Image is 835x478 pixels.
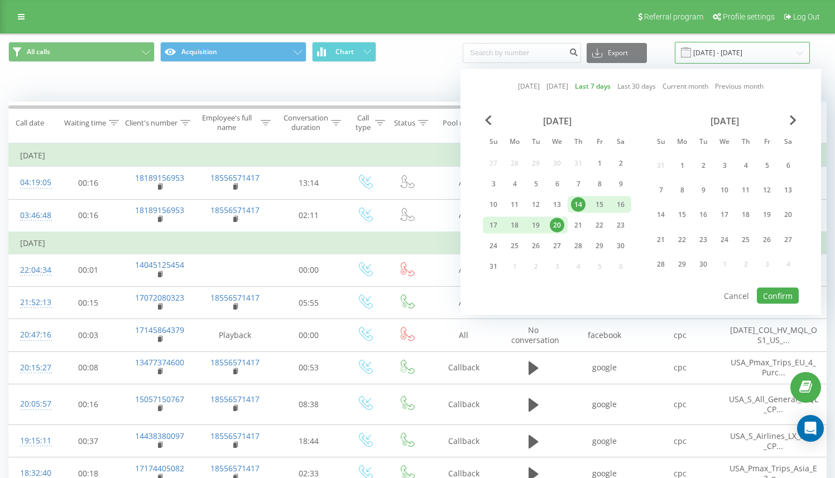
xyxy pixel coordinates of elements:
div: Mon Aug 18, 2025 [504,217,525,234]
span: [DATE]_COL_HV_MQL_OS1_US_... [730,325,817,345]
div: Mon Sep 22, 2025 [671,229,693,250]
span: All calls [27,47,50,56]
div: 8 [675,183,689,197]
div: Tue Aug 26, 2025 [525,238,546,254]
button: Export [587,43,647,63]
td: google [567,351,642,384]
div: 9 [696,183,711,197]
div: Tue Aug 12, 2025 [525,196,546,213]
a: 14438380097 [135,431,184,441]
span: USA_S_Airlines_LX_MQL_CP... [730,431,817,451]
td: All [428,254,500,286]
div: 24 [486,239,501,253]
div: 21 [654,232,668,247]
div: Fri Sep 5, 2025 [756,155,778,176]
td: 13:14 [274,167,344,199]
abbr: Saturday [612,134,629,151]
div: Thu Sep 25, 2025 [735,229,756,250]
div: Sat Sep 13, 2025 [778,180,799,200]
div: Sat Sep 20, 2025 [778,204,799,225]
div: Conversation duration [284,113,328,132]
div: 15 [592,197,607,212]
div: 11 [738,183,753,197]
td: 00:53 [274,351,344,384]
td: facebook [567,319,642,351]
div: Thu Aug 21, 2025 [568,217,589,234]
div: 26 [529,239,543,253]
abbr: Friday [591,134,608,151]
td: cpc [642,425,718,457]
abbr: Friday [759,134,775,151]
div: 27 [550,239,564,253]
div: Mon Sep 8, 2025 [671,180,693,200]
td: 02:11 [274,199,344,232]
td: cpc [642,384,718,425]
div: Wed Aug 20, 2025 [546,217,568,234]
div: 4 [738,158,753,172]
div: Call date [16,118,44,128]
button: All calls [8,42,155,62]
abbr: Sunday [652,134,669,151]
div: Sun Aug 31, 2025 [483,258,504,275]
td: Callback [428,425,500,457]
div: Thu Aug 14, 2025 [568,196,589,213]
span: Next Month [790,115,796,125]
td: 00:16 [54,167,123,199]
div: Wed Aug 6, 2025 [546,176,568,192]
button: Acquisition [160,42,306,62]
div: 29 [592,239,607,253]
div: 14 [571,197,586,212]
div: Pool name [443,118,478,128]
div: Thu Sep 4, 2025 [735,155,756,176]
div: 28 [571,239,586,253]
div: Thu Sep 18, 2025 [735,204,756,225]
abbr: Tuesday [527,134,544,151]
td: 00:08 [54,351,123,384]
a: 18556571417 [210,463,260,474]
span: Previous Month [485,115,492,125]
a: 18556571417 [210,394,260,404]
div: Status [394,118,415,128]
div: 6 [781,158,795,172]
div: 20:47:16 [20,324,42,346]
div: 2 [613,156,628,171]
td: 00:15 [54,287,123,319]
div: 1 [675,158,689,172]
td: 00:37 [54,425,123,457]
div: 16 [613,197,628,212]
td: All [428,199,500,232]
div: 5 [760,158,774,172]
div: 12 [760,183,774,197]
a: 14045125454 [135,259,184,270]
div: 4 [507,177,522,191]
div: 22 [592,218,607,233]
a: 13477374600 [135,357,184,368]
div: 23 [613,218,628,233]
td: cpc [642,319,718,351]
abbr: Monday [674,134,690,151]
button: Confirm [757,288,799,304]
td: 18:44 [274,425,344,457]
div: 8 [592,177,607,191]
a: 15057150767 [135,394,184,404]
td: cpc [642,351,718,384]
div: 03:46:48 [20,205,42,226]
a: 17072080323 [135,292,184,303]
span: USA_S_All_General_MQL_CP... [729,394,818,414]
div: 16 [696,207,711,222]
div: 27 [781,232,795,247]
td: 00:00 [274,319,344,351]
div: Mon Sep 15, 2025 [671,204,693,225]
abbr: Saturday [780,134,796,151]
td: 00:16 [54,199,123,232]
div: Waiting time [64,118,106,128]
div: Wed Sep 3, 2025 [714,155,735,176]
div: Employee's full name [196,113,258,132]
a: Current month [663,81,708,91]
div: Fri Aug 15, 2025 [589,196,610,213]
td: All [428,287,500,319]
td: All [428,319,500,351]
div: 14 [654,207,668,222]
td: 08:38 [274,384,344,425]
span: Profile settings [723,12,775,21]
